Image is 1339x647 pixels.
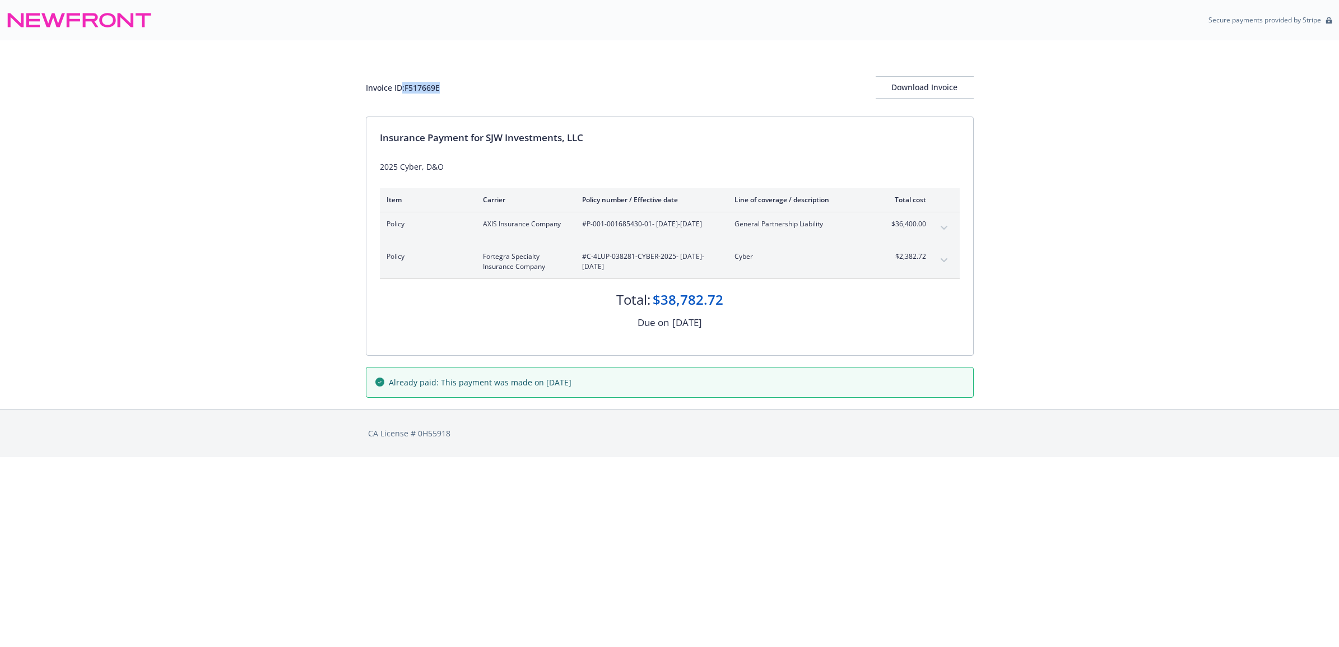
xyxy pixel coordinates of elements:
div: Due on [638,315,669,330]
button: Download Invoice [876,76,974,99]
div: Insurance Payment for SJW Investments, LLC [380,131,960,145]
span: General Partnership Liability [734,219,866,229]
div: Invoice ID: F517669E [366,82,440,94]
span: Fortegra Specialty Insurance Company [483,252,564,272]
div: Download Invoice [876,77,974,98]
span: AXIS Insurance Company [483,219,564,229]
div: PolicyAXIS Insurance Company#P-001-001685430-01- [DATE]-[DATE]General Partnership Liability$36,40... [380,212,960,245]
span: Policy [387,219,465,229]
span: Cyber [734,252,866,262]
span: #C-4LUP-038281-CYBER-2025 - [DATE]-[DATE] [582,252,717,272]
div: CA License # 0H55918 [368,427,971,439]
span: Already paid: This payment was made on [DATE] [389,376,571,388]
div: PolicyFortegra Specialty Insurance Company#C-4LUP-038281-CYBER-2025- [DATE]-[DATE]Cyber$2,382.72e... [380,245,960,278]
div: Total: [616,290,650,309]
div: Total cost [884,195,926,204]
div: 2025 Cyber, D&O [380,161,960,173]
span: #P-001-001685430-01 - [DATE]-[DATE] [582,219,717,229]
button: expand content [935,219,953,237]
span: $2,382.72 [884,252,926,262]
p: Secure payments provided by Stripe [1208,15,1321,25]
div: [DATE] [672,315,702,330]
div: $38,782.72 [653,290,723,309]
button: expand content [935,252,953,269]
div: Policy number / Effective date [582,195,717,204]
div: Carrier [483,195,564,204]
span: Policy [387,252,465,262]
span: $36,400.00 [884,219,926,229]
div: Item [387,195,465,204]
div: Line of coverage / description [734,195,866,204]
